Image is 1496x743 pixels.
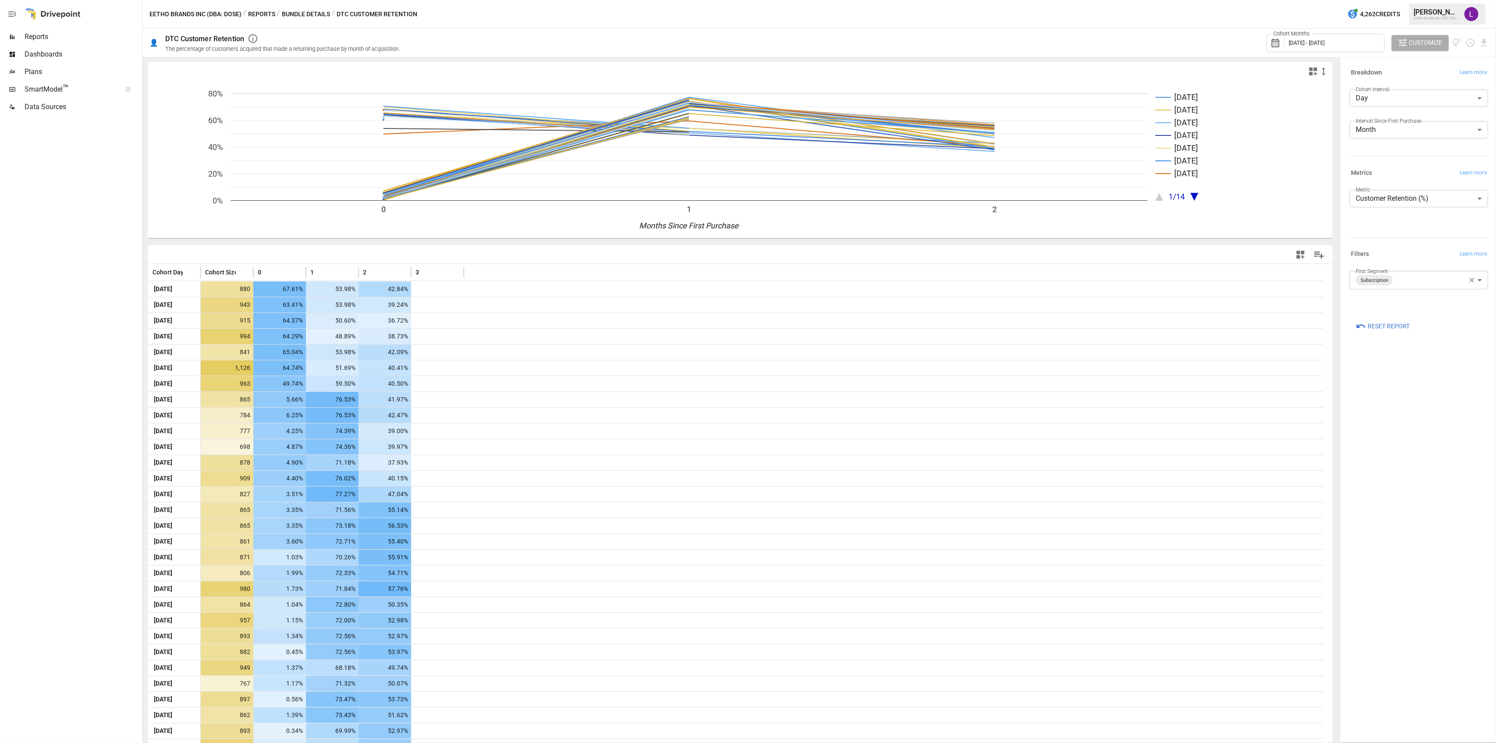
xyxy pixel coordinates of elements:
span: 42.47% [363,408,409,423]
button: Eetho Brands Inc (DBA: Dose) [149,9,242,20]
span: 50.35% [363,597,409,612]
span: [DATE] [153,660,196,675]
span: 53.97% [363,644,409,660]
div: / [277,9,280,20]
span: 64.74% [258,360,304,376]
text: Months Since First Purchase [640,221,739,230]
text: [DATE] [1174,169,1198,178]
div: [PERSON_NAME] [1414,8,1459,16]
span: 1.99% [258,565,304,581]
span: 68.18% [310,660,357,675]
span: 3.60% [258,534,304,549]
span: Dashboards [25,49,140,60]
span: 71.56% [310,502,357,518]
span: 806 [205,565,252,581]
span: 39.97% [363,439,409,455]
div: Eetho Brands Inc (DBA: Dose) [1414,16,1459,20]
span: 3.51% [258,487,304,502]
span: [DATE] [153,345,196,360]
span: [DATE] [153,329,196,344]
span: Reset Report [1368,321,1410,332]
span: 64.29% [258,329,304,344]
span: [DATE] [153,502,196,518]
span: Cohort Day [153,268,184,277]
span: 70.26% [310,550,357,565]
div: Libby Knowles [1464,7,1478,21]
span: 53.98% [310,345,357,360]
text: [DATE] [1174,131,1198,140]
span: [DATE] [153,281,196,297]
span: [DATE] [153,707,196,723]
label: Interval Since First Purchase [1356,117,1421,124]
span: SmartModel [25,84,116,95]
span: [DATE] [153,423,196,439]
span: 52.97% [363,629,409,644]
span: Customize [1409,37,1443,48]
span: Learn more [1460,250,1487,259]
span: 4.25% [258,423,304,439]
text: [DATE] [1174,156,1198,165]
span: 52.97% [363,723,409,739]
span: 1.15% [258,613,304,628]
span: [DATE] [153,439,196,455]
span: 39.24% [363,297,409,313]
span: 994 [205,329,252,344]
span: Subscription [1357,275,1392,285]
span: [DATE] [153,471,196,486]
span: Data Sources [25,102,140,112]
span: 55.14% [363,502,409,518]
button: 4,262Credits [1344,6,1404,22]
text: [DATE] [1174,105,1198,114]
span: 4.87% [258,439,304,455]
span: 0.34% [258,723,304,739]
span: 909 [205,471,252,486]
span: 36.72% [363,313,409,328]
span: 1.34% [258,629,304,644]
text: [DATE] [1174,92,1198,102]
text: 40% [208,142,223,152]
span: 6.25% [258,408,304,423]
div: Month [1350,121,1488,139]
button: Reset Report [1350,318,1416,334]
span: [DATE] [153,581,196,597]
span: [DATE] [153,676,196,691]
div: / [332,9,335,20]
span: 841 [205,345,252,360]
button: Sort [262,266,274,278]
span: [DATE] [153,723,196,739]
span: 38.73% [363,329,409,344]
span: 65.04% [258,345,304,360]
span: 897 [205,692,252,707]
span: 1.73% [258,581,304,597]
span: 51.69% [310,360,357,376]
span: 1 [310,268,314,277]
span: 963 [205,376,252,391]
span: 777 [205,423,252,439]
span: 1.39% [258,707,304,723]
h6: Filters [1351,249,1369,259]
button: Sort [184,266,196,278]
span: 767 [205,676,252,691]
span: 943 [205,297,252,313]
span: [DATE] - [DATE] [1289,39,1325,46]
span: 949 [205,660,252,675]
span: [DATE] [153,487,196,502]
span: 40.15% [363,471,409,486]
span: 71.84% [310,581,357,597]
span: 51.62% [363,707,409,723]
div: A chart. [148,80,1324,238]
span: 73.47% [310,692,357,707]
span: [DATE] [153,692,196,707]
text: [DATE] [1174,143,1198,153]
span: 0.56% [258,692,304,707]
span: 72.33% [310,565,357,581]
span: 50.07% [363,676,409,691]
span: 71.32% [310,676,357,691]
span: 47.04% [363,487,409,502]
span: [DATE] [153,297,196,313]
span: 1.37% [258,660,304,675]
span: [DATE] [153,597,196,612]
span: 55.40% [363,534,409,549]
button: Manage Columns [1309,245,1329,265]
button: Download report [1479,38,1489,48]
